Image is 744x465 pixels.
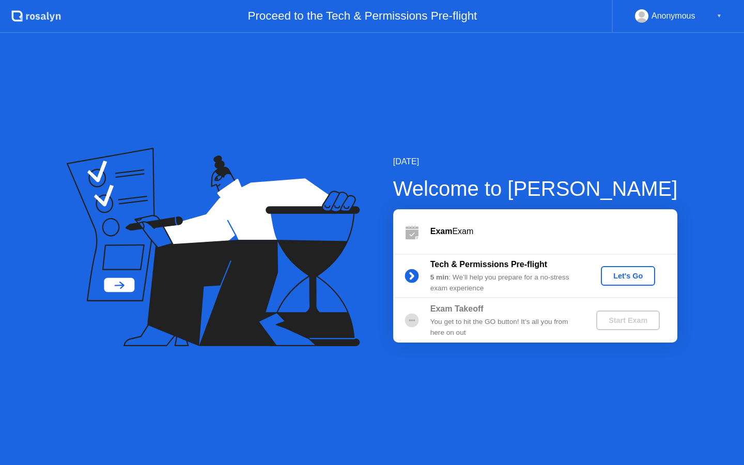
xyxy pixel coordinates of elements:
div: Anonymous [652,9,695,23]
button: Let's Go [601,266,655,286]
b: Exam Takeoff [430,304,484,313]
b: Tech & Permissions Pre-flight [430,260,547,269]
div: Start Exam [600,316,656,324]
b: 5 min [430,273,449,281]
div: [DATE] [393,156,678,168]
div: ▼ [717,9,722,23]
div: Welcome to [PERSON_NAME] [393,173,678,204]
div: Exam [430,225,677,238]
div: You get to hit the GO button! It’s all you from here on out [430,317,579,338]
b: Exam [430,227,453,236]
button: Start Exam [596,311,660,330]
div: Let's Go [605,272,651,280]
div: : We’ll help you prepare for a no-stress exam experience [430,272,579,293]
